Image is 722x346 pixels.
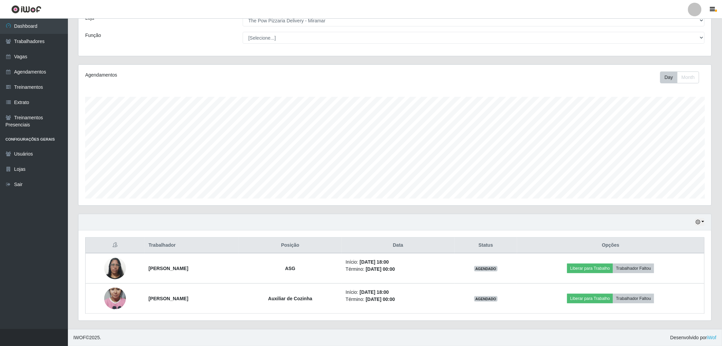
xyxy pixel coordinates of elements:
[346,259,450,266] li: Início:
[366,266,395,272] time: [DATE] 00:00
[104,279,126,318] img: 1724535532655.jpeg
[239,238,342,253] th: Posição
[149,296,188,301] strong: [PERSON_NAME]
[670,334,717,341] span: Desenvolvido por
[366,297,395,302] time: [DATE] 00:00
[268,296,312,301] strong: Auxiliar de Cozinha
[660,72,705,83] div: Toolbar with button groups
[567,264,613,273] button: Liberar para Trabalho
[73,335,86,340] span: IWOF
[707,335,717,340] a: iWof
[360,259,389,265] time: [DATE] 18:00
[285,266,295,271] strong: ASG
[346,266,450,273] li: Término:
[85,32,101,39] label: Função
[660,72,699,83] div: First group
[341,238,455,253] th: Data
[474,266,498,271] span: AGENDADO
[85,72,337,79] div: Agendamentos
[677,72,699,83] button: Month
[360,289,389,295] time: [DATE] 18:00
[613,264,654,273] button: Trabalhador Faltou
[474,296,498,302] span: AGENDADO
[455,238,517,253] th: Status
[567,294,613,303] button: Liberar para Trabalho
[11,5,41,14] img: CoreUI Logo
[660,72,678,83] button: Day
[145,238,239,253] th: Trabalhador
[346,296,450,303] li: Término:
[517,238,704,253] th: Opções
[346,289,450,296] li: Início:
[149,266,188,271] strong: [PERSON_NAME]
[613,294,654,303] button: Trabalhador Faltou
[104,254,126,283] img: 1743014740776.jpeg
[73,334,101,341] span: © 2025 .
